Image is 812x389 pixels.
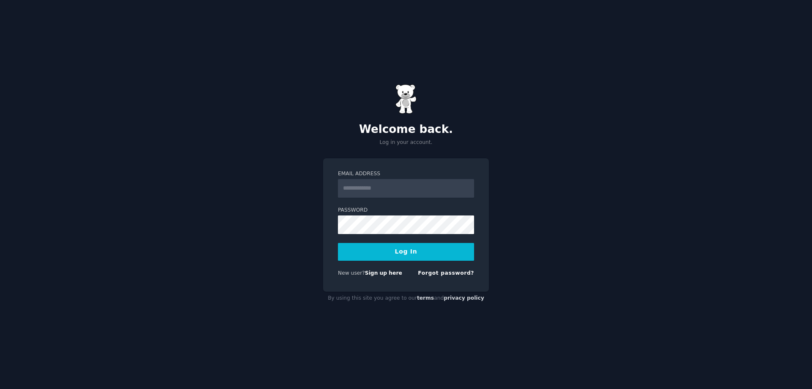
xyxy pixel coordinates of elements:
a: terms [417,295,434,301]
label: Email Address [338,170,474,178]
span: New user? [338,270,365,276]
label: Password [338,207,474,214]
p: Log in your account. [323,139,489,146]
h2: Welcome back. [323,123,489,136]
a: Sign up here [365,270,402,276]
div: By using this site you agree to our and [323,292,489,305]
button: Log In [338,243,474,261]
a: Forgot password? [418,270,474,276]
a: privacy policy [444,295,484,301]
img: Gummy Bear [395,84,417,114]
